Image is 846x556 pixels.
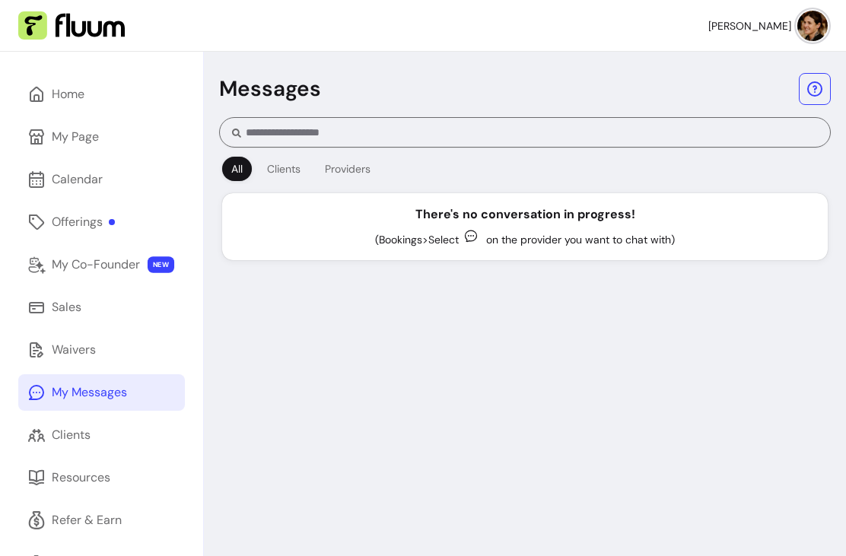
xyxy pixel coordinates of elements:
[18,417,185,453] a: Clients
[18,289,185,326] a: Sales
[231,161,243,176] div: All
[18,459,185,496] a: Resources
[52,298,81,316] div: Sales
[52,170,103,189] div: Calendar
[148,256,174,273] span: NEW
[486,233,675,246] span: on the provider you want to chat with)
[52,85,84,103] div: Home
[52,128,99,146] div: My Page
[18,204,185,240] a: Offerings
[267,161,301,176] div: Clients
[18,119,185,155] a: My Page
[375,233,459,246] span: (Bookings > Select
[52,383,127,402] div: My Messages
[18,502,185,539] a: Refer & Earn
[708,11,828,41] button: avatar[PERSON_NAME]
[52,469,110,487] div: Resources
[18,332,185,368] a: Waivers
[18,161,185,198] a: Calendar
[708,18,791,33] span: [PERSON_NAME]
[18,11,125,40] img: Fluum Logo
[18,374,185,411] a: My Messages
[797,11,828,41] img: avatar
[219,154,383,184] div: Filters
[18,246,185,283] a: My Co-Founder NEW
[52,426,91,444] div: Clients
[241,125,818,140] input: Search conversation
[52,511,122,529] div: Refer & Earn
[415,205,635,224] div: There's no conversation in progress!
[52,256,140,274] div: My Co-Founder
[18,76,185,113] a: Home
[325,161,371,176] div: Providers
[219,154,831,184] div: Filters
[52,213,115,231] div: Offerings
[52,341,96,359] div: Waivers
[219,75,321,103] p: Messages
